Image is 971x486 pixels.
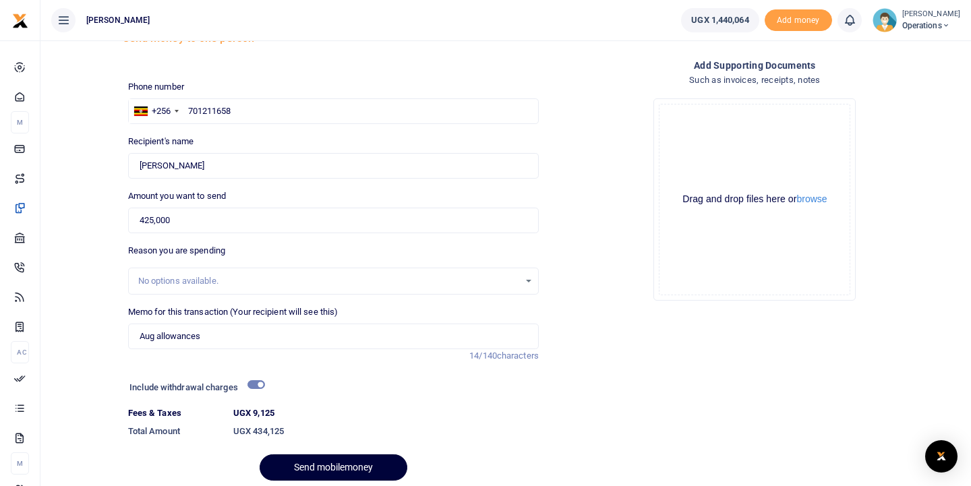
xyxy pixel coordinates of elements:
span: Operations [902,20,960,32]
label: Recipient's name [128,135,194,148]
li: Toup your wallet [765,9,832,32]
h6: Total Amount [128,426,223,437]
span: [PERSON_NAME] [81,14,155,26]
label: Reason you are spending [128,244,225,257]
h4: Add supporting Documents [550,58,960,73]
label: Amount you want to send [128,189,226,203]
img: logo-small [12,13,28,29]
div: No options available. [138,274,519,288]
dt: Fees & Taxes [123,406,228,420]
label: Memo for this transaction (Your recipient will see this) [128,305,339,319]
li: Ac [11,341,29,363]
button: Send mobilemoney [260,454,407,481]
div: Open Intercom Messenger [925,440,958,473]
span: Add money [765,9,832,32]
span: UGX 1,440,064 [691,13,748,27]
span: 14/140 [469,351,497,361]
li: M [11,111,29,133]
h6: UGX 434,125 [233,426,539,437]
label: Phone number [128,80,184,94]
small: [PERSON_NAME] [902,9,960,20]
div: Drag and drop files here or [659,193,850,206]
div: File Uploader [653,98,856,301]
input: Enter phone number [128,98,539,124]
input: UGX [128,208,539,233]
input: Enter extra information [128,324,539,349]
h6: Include withdrawal charges [129,382,259,393]
label: UGX 9,125 [233,406,274,420]
div: +256 [152,104,171,118]
a: UGX 1,440,064 [681,8,759,32]
a: Add money [765,14,832,24]
h4: Such as invoices, receipts, notes [550,73,960,88]
img: profile-user [873,8,897,32]
div: Uganda: +256 [129,99,183,123]
a: logo-small logo-large logo-large [12,15,28,25]
button: browse [796,194,827,204]
li: Wallet ballance [676,8,764,32]
input: MTN & Airtel numbers are validated [128,153,539,179]
li: M [11,452,29,475]
a: profile-user [PERSON_NAME] Operations [873,8,960,32]
span: characters [497,351,539,361]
